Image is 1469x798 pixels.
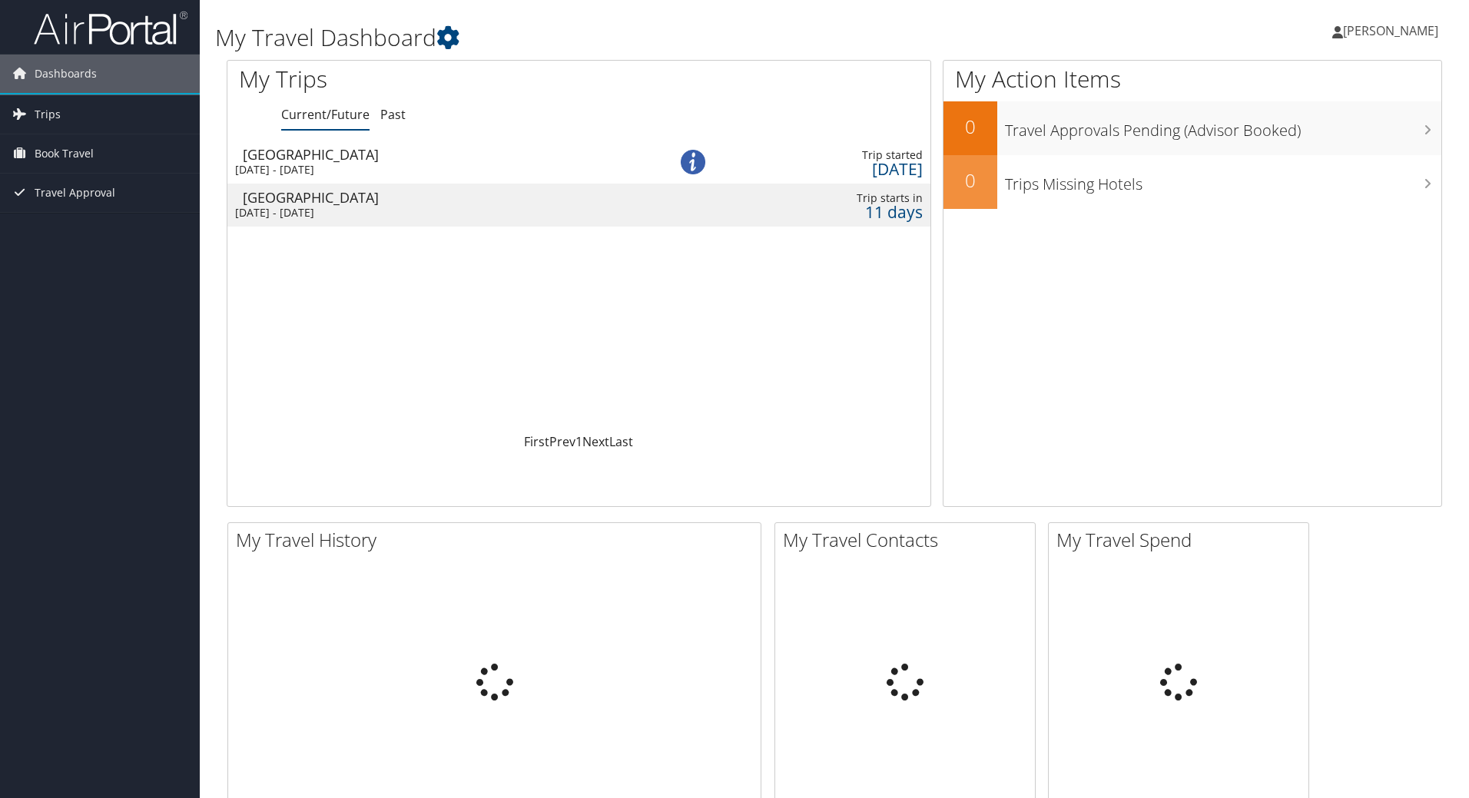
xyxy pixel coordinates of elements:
h3: Travel Approvals Pending (Advisor Booked) [1005,112,1441,141]
a: 1 [575,433,582,450]
a: First [524,433,549,450]
span: Dashboards [35,55,97,93]
div: [GEOGRAPHIC_DATA] [243,147,640,161]
h2: 0 [943,114,997,140]
h1: My Trips [239,63,626,95]
a: 0Travel Approvals Pending (Advisor Booked) [943,101,1441,155]
div: Trip starts in [744,191,922,205]
h2: 0 [943,167,997,194]
h1: My Action Items [943,63,1441,95]
h2: My Travel Spend [1056,527,1308,553]
a: 0Trips Missing Hotels [943,155,1441,209]
h2: My Travel Contacts [783,527,1035,553]
img: airportal-logo.png [34,10,187,46]
div: Trip started [744,148,922,162]
a: Current/Future [281,106,370,123]
div: [DATE] - [DATE] [235,206,632,220]
div: [GEOGRAPHIC_DATA] [243,190,640,204]
div: [DATE] - [DATE] [235,163,632,177]
h2: My Travel History [236,527,761,553]
div: [DATE] [744,162,922,176]
img: alert-flat-solid-info.png [681,150,705,174]
a: Prev [549,433,575,450]
a: [PERSON_NAME] [1332,8,1454,54]
h1: My Travel Dashboard [215,22,1041,54]
h3: Trips Missing Hotels [1005,166,1441,195]
span: Travel Approval [35,174,115,212]
span: Trips [35,95,61,134]
a: Next [582,433,609,450]
a: Last [609,433,633,450]
span: Book Travel [35,134,94,173]
div: 11 days [744,205,922,219]
span: [PERSON_NAME] [1343,22,1438,39]
a: Past [380,106,406,123]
